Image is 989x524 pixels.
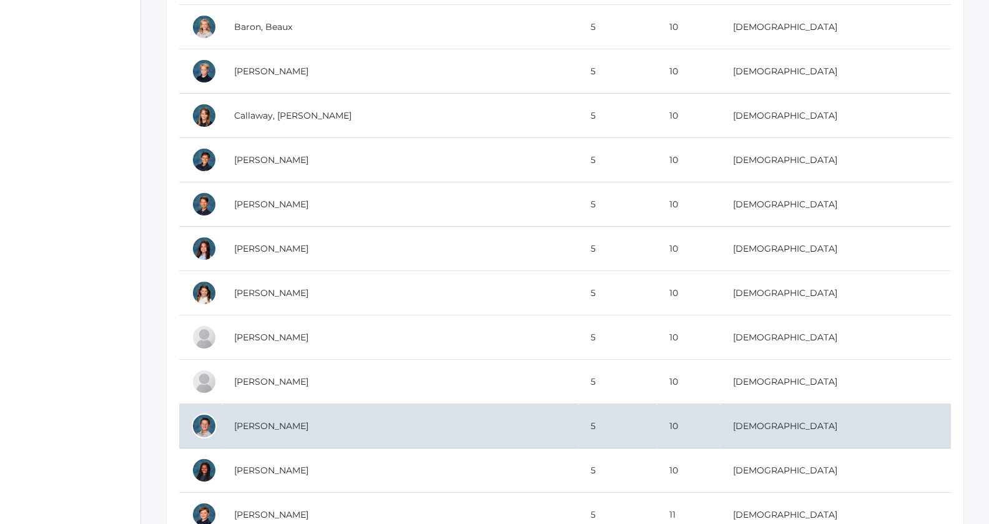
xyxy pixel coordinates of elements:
[578,271,657,315] td: 5
[721,138,951,182] td: [DEMOGRAPHIC_DATA]
[578,404,657,448] td: 5
[721,315,951,360] td: [DEMOGRAPHIC_DATA]
[578,182,657,227] td: 5
[222,182,578,227] td: [PERSON_NAME]
[721,404,951,448] td: [DEMOGRAPHIC_DATA]
[222,94,578,138] td: Callaway, [PERSON_NAME]
[657,182,721,227] td: 10
[721,360,951,404] td: [DEMOGRAPHIC_DATA]
[721,227,951,271] td: [DEMOGRAPHIC_DATA]
[721,182,951,227] td: [DEMOGRAPHIC_DATA]
[192,147,217,172] div: Gunnar Carey
[578,5,657,49] td: 5
[657,360,721,404] td: 10
[192,458,217,483] div: Norah Hosking
[721,49,951,94] td: [DEMOGRAPHIC_DATA]
[657,271,721,315] td: 10
[578,138,657,182] td: 5
[222,315,578,360] td: [PERSON_NAME]
[222,360,578,404] td: [PERSON_NAME]
[578,315,657,360] td: 5
[657,49,721,94] td: 10
[192,103,217,128] div: Kennedy Callaway
[657,315,721,360] td: 10
[578,94,657,138] td: 5
[721,271,951,315] td: [DEMOGRAPHIC_DATA]
[192,280,217,305] div: Ceylee Ekdahl
[192,192,217,217] div: Levi Dailey-Langin
[222,5,578,49] td: Baron, Beaux
[578,448,657,493] td: 5
[192,59,217,84] div: Elliot Burke
[657,404,721,448] td: 10
[222,49,578,94] td: [PERSON_NAME]
[192,369,217,394] div: Eli Henry
[222,227,578,271] td: [PERSON_NAME]
[192,413,217,438] div: Levi Herrera
[657,448,721,493] td: 10
[222,448,578,493] td: [PERSON_NAME]
[721,94,951,138] td: [DEMOGRAPHIC_DATA]
[222,404,578,448] td: [PERSON_NAME]
[721,448,951,493] td: [DEMOGRAPHIC_DATA]
[721,5,951,49] td: [DEMOGRAPHIC_DATA]
[222,138,578,182] td: [PERSON_NAME]
[192,236,217,261] div: Kadyn Ehrlich
[192,325,217,350] div: Pauline Harris
[657,227,721,271] td: 10
[657,94,721,138] td: 10
[192,14,217,39] div: Beaux Baron
[657,5,721,49] td: 10
[578,227,657,271] td: 5
[222,271,578,315] td: [PERSON_NAME]
[578,360,657,404] td: 5
[578,49,657,94] td: 5
[657,138,721,182] td: 10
